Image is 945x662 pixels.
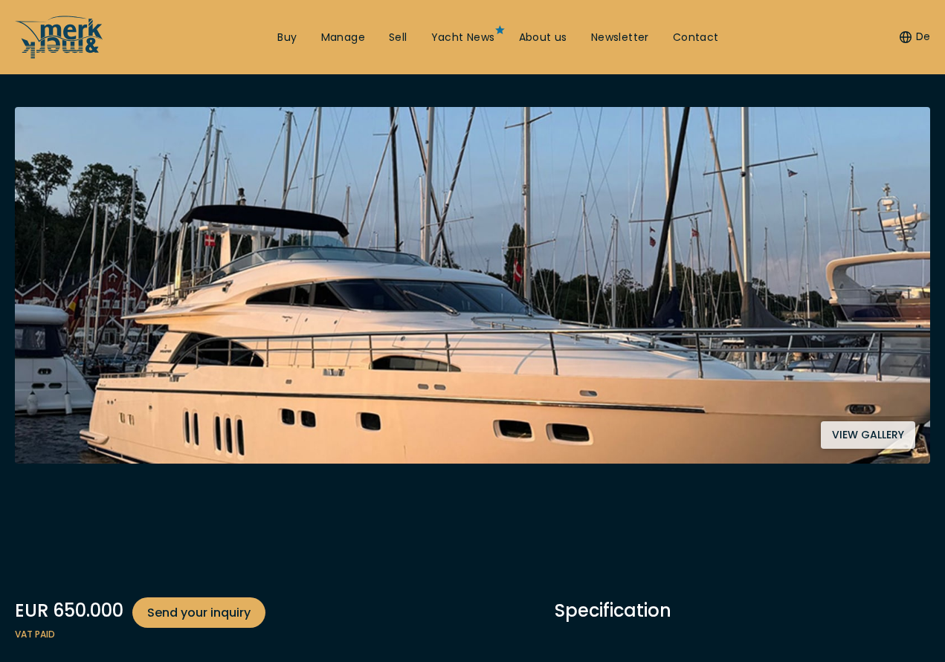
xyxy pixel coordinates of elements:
a: Send your inquiry [132,597,265,628]
div: EUR 650.000 [15,597,454,628]
button: View gallery [821,421,915,449]
button: De [900,30,930,45]
img: Merk&Merk [15,107,930,464]
a: Yacht News [431,30,495,45]
a: About us [519,30,567,45]
span: VAT paid [15,628,454,641]
a: Newsletter [591,30,649,45]
a: Buy [277,30,297,45]
span: Send your inquiry [147,603,251,622]
a: Manage [321,30,365,45]
div: Specification [555,597,930,623]
a: Sell [389,30,407,45]
a: Contact [673,30,719,45]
